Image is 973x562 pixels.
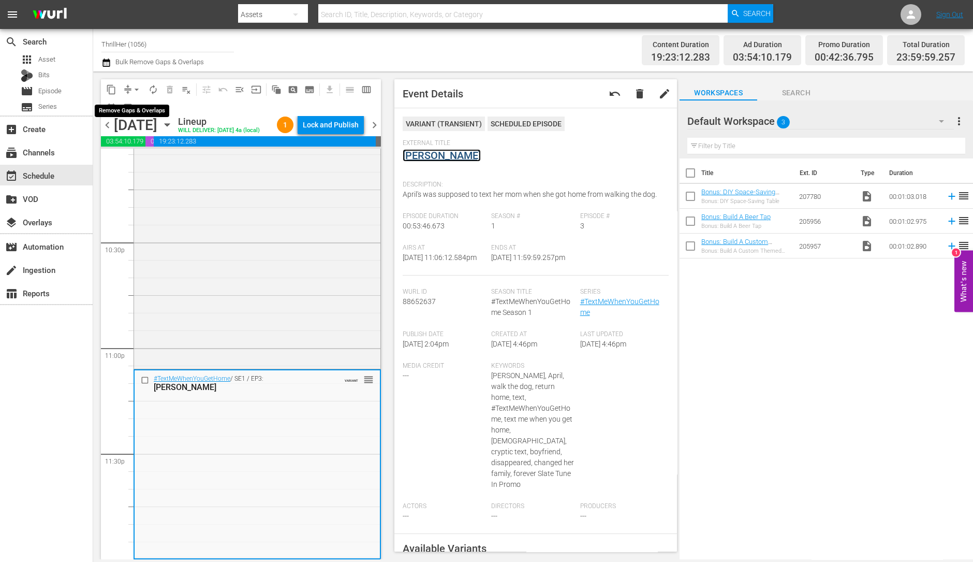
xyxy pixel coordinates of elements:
[701,198,791,205] div: Bonus: DIY Space-Saving Table
[491,244,575,252] span: Ends At
[795,184,857,209] td: 207780
[403,190,657,198] span: April's was supposed to text her mom when she got home from walking the dog.
[318,79,338,99] span: Download as CSV
[154,382,328,392] div: [PERSON_NAME]
[609,88,621,100] span: Revert to Primary Episode
[303,116,359,134] div: Lock and Publish
[728,4,773,23] button: Search
[123,84,133,95] span: compress
[953,115,965,127] span: more_vert
[6,8,19,21] span: menu
[120,99,136,116] span: View Backup
[5,193,18,206] span: VOD
[106,84,116,95] span: content_copy
[403,340,449,348] span: [DATE] 2:04pm
[101,136,145,147] span: 03:54:10.179
[403,149,481,162] a: [PERSON_NAME]
[361,84,372,95] span: calendar_view_week_outlined
[733,52,792,64] span: 03:54:10.179
[338,79,358,99] span: Day Calendar View
[25,3,75,27] img: ans4CAIJ8jUAAAAAAAAAAAAAAAAAAAAAAAAgQb4GAAAAAAAAAAAAAAAAAAAAAAAAJMjXAAAAAAAAAAAAAAAAAAAAAAAAgAT5G...
[178,127,260,134] div: WILL DELIVER: [DATE] 4a (local)
[114,58,204,66] span: Bulk Remove Gaps & Overlaps
[403,330,487,339] span: Publish Date
[491,253,565,262] span: [DATE] 11:59:59.257pm
[957,239,970,252] span: reorder
[651,37,710,52] div: Content Duration
[757,87,835,99] span: Search
[633,88,646,100] span: delete
[952,248,960,256] div: 1
[777,111,790,133] span: 3
[38,54,55,65] span: Asset
[602,81,627,106] button: undo
[861,240,873,252] span: Video
[491,212,575,221] span: Season #
[285,81,301,98] span: Create Search Block
[580,340,626,348] span: [DATE] 4:46pm
[627,81,652,106] button: delete
[651,52,710,64] span: 19:23:12.283
[687,107,954,136] div: Default Workspace
[5,241,18,253] span: Automation
[896,52,955,64] span: 23:59:59.257
[21,69,33,82] div: Bits
[491,512,497,520] span: ---
[701,158,793,188] th: Title
[301,81,318,98] span: Create Series Block
[103,99,120,116] span: Month Calendar View
[936,10,963,19] a: Sign Out
[403,244,487,252] span: Airs At
[145,81,161,98] span: Loop Content
[652,81,677,106] button: edit
[403,88,463,100] span: Event Details
[358,81,375,98] span: Week Calendar View
[103,81,120,98] span: Copy Lineup
[403,117,485,131] div: VARIANT ( TRANSIENT )
[215,81,231,98] span: Revert to Primary Episode
[491,288,575,296] span: Season Title
[5,287,18,300] span: Reports
[953,109,965,134] button: more_vert
[861,215,873,227] span: Video
[885,234,942,258] td: 00:01:02.890
[363,374,374,384] button: reorder
[106,103,116,113] span: date_range_outlined
[743,4,771,23] span: Search
[854,158,883,188] th: Type
[234,84,245,95] span: menu_open
[195,79,215,99] span: Customize Events
[376,136,381,147] span: 00:00:00.743
[148,84,158,95] span: autorenew_outlined
[178,81,195,98] span: Clear Lineup
[491,362,575,370] span: Keywords
[885,184,942,209] td: 00:01:03.018
[123,103,133,113] span: preview_outlined
[957,214,970,227] span: reorder
[946,240,957,252] svg: Add to Schedule
[815,37,874,52] div: Promo Duration
[403,181,664,189] span: Description:
[154,136,375,147] span: 19:23:12.283
[491,297,570,316] span: #TextMeWhenYouGetHome Season 1
[580,288,664,296] span: Series
[883,158,945,188] th: Duration
[5,170,18,182] span: Schedule
[231,81,248,98] span: Fill episodes with ad slates
[368,119,381,132] span: chevron_right
[658,88,671,100] span: edit
[403,139,664,148] span: External Title
[21,101,33,113] span: Series
[288,84,298,95] span: pageview_outlined
[403,253,477,262] span: [DATE] 11:06:12.584pm
[403,371,409,380] span: ---
[403,297,436,306] span: 88652637
[815,52,874,64] span: 00:42:36.795
[403,362,487,370] span: Media Credit
[701,188,779,204] a: Bonus: DIY Space-Saving Table
[403,212,487,221] span: Episode Duration
[21,85,33,97] span: Episode
[491,222,495,230] span: 1
[403,222,445,230] span: 00:53:46.673
[580,502,664,511] span: Producers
